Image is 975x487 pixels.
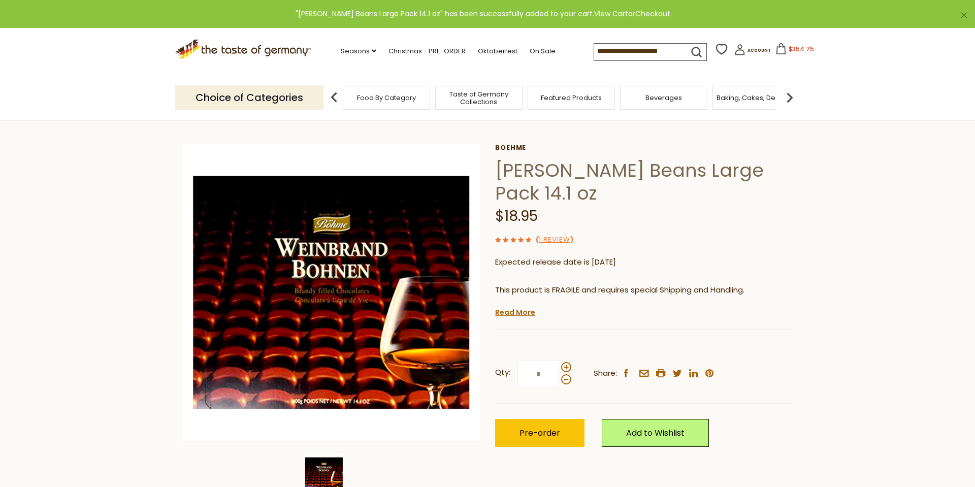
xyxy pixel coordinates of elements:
[495,284,792,297] p: This product is FRAGILE and requires special Shipping and Handling.
[789,45,814,53] span: $354.75
[602,419,709,447] a: Add to Wishlist
[961,12,967,18] a: ×
[541,94,602,102] a: Featured Products
[183,144,480,441] img: Boehme Brandy Beans Large Pack 14.1 oz
[773,43,816,58] button: $354.75
[495,144,792,152] a: Boehme
[519,427,560,439] span: Pre-order
[495,256,792,269] p: Expected release date is [DATE]
[594,367,617,380] span: Share:
[536,235,573,244] span: ( )
[539,235,570,245] a: 1 Review
[517,360,559,388] input: Qty:
[717,94,795,102] a: Baking, Cakes, Desserts
[495,366,510,379] strong: Qty:
[495,419,584,447] button: Pre-order
[324,87,344,108] img: previous arrow
[635,9,670,19] a: Checkout
[495,206,538,226] span: $18.95
[388,46,466,57] a: Christmas - PRE-ORDER
[175,85,323,110] p: Choice of Categories
[495,159,792,205] h1: [PERSON_NAME] Beans Large Pack 14.1 oz
[734,44,771,59] a: Account
[495,307,535,317] a: Read More
[438,90,519,106] a: Taste of Germany Collections
[341,46,376,57] a: Seasons
[478,46,517,57] a: Oktoberfest
[357,94,416,102] a: Food By Category
[530,46,556,57] a: On Sale
[747,48,771,53] span: Account
[645,94,682,102] a: Beverages
[505,304,792,317] li: We will ship this product in heat-protective, cushioned packaging and ice during warm weather mon...
[594,9,628,19] a: View Cart
[779,87,800,108] img: next arrow
[8,8,959,20] div: "[PERSON_NAME] Beans Large Pack 14.1 oz" has been successfully added to your cart. or .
